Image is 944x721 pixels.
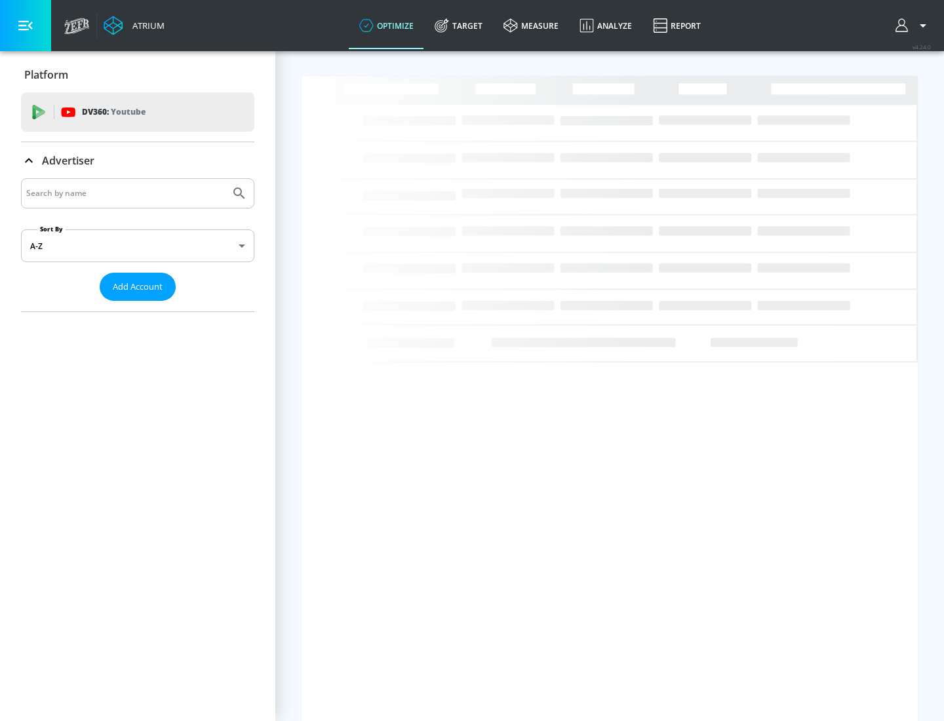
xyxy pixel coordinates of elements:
[26,185,225,202] input: Search by name
[21,301,254,311] nav: list of Advertiser
[21,92,254,132] div: DV360: Youtube
[104,16,165,35] a: Atrium
[42,153,94,168] p: Advertiser
[24,68,68,82] p: Platform
[113,279,163,294] span: Add Account
[21,229,254,262] div: A-Z
[493,2,569,49] a: measure
[21,56,254,93] div: Platform
[21,178,254,311] div: Advertiser
[913,43,931,50] span: v 4.24.0
[127,20,165,31] div: Atrium
[111,105,146,119] p: Youtube
[100,273,176,301] button: Add Account
[21,142,254,179] div: Advertiser
[424,2,493,49] a: Target
[642,2,711,49] a: Report
[569,2,642,49] a: Analyze
[82,105,146,119] p: DV360:
[37,225,66,233] label: Sort By
[349,2,424,49] a: optimize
